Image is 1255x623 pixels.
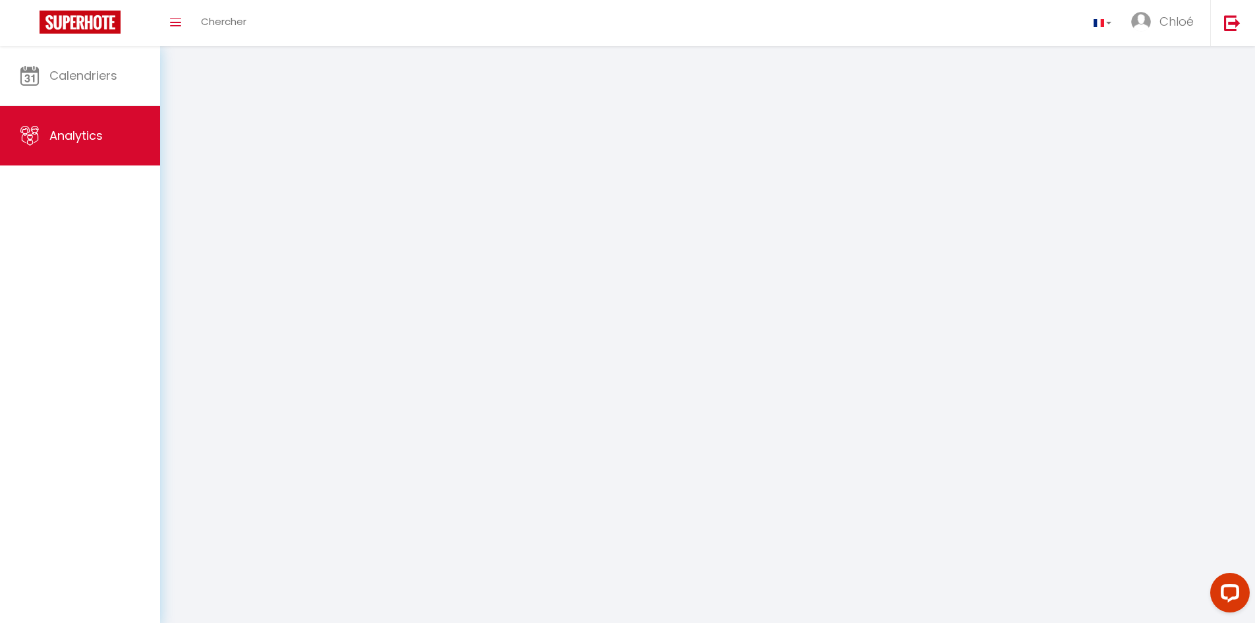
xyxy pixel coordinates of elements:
span: Analytics [49,127,103,144]
img: ... [1131,12,1151,32]
span: Chercher [201,15,246,28]
span: Calendriers [49,67,117,84]
img: Super Booking [40,11,121,34]
iframe: LiveChat chat widget [1200,568,1255,623]
img: logout [1224,15,1241,31]
span: Chloé [1159,13,1194,30]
